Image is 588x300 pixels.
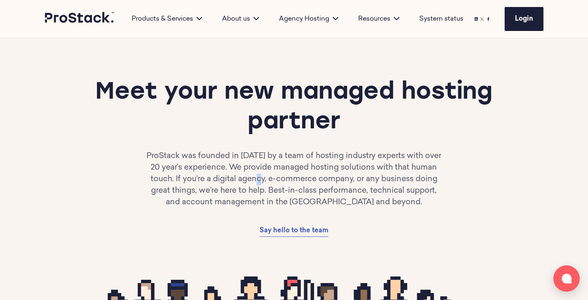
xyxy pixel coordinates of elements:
a: Say hello to the team [260,225,328,237]
div: Agency Hosting [269,14,348,24]
a: System status [419,14,463,24]
a: Prostack logo [45,12,115,26]
a: Login [505,7,543,31]
p: ProStack was founded in [DATE] by a team of hosting industry experts with over 20 year’s experien... [144,151,444,208]
span: Say hello to the team [260,227,328,234]
button: Open chat window [553,265,580,292]
div: Resources [348,14,409,24]
span: Login [515,16,533,22]
div: About us [212,14,269,24]
div: Products & Services [122,14,212,24]
h1: Meet your new managed hosting partner [94,78,493,137]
